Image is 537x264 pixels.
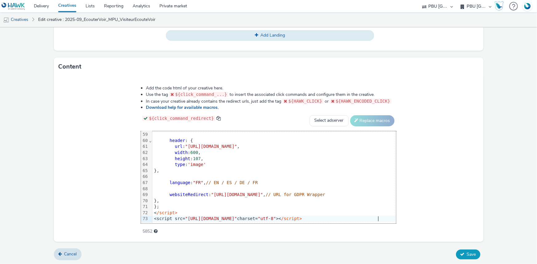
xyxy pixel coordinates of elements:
[467,251,476,257] span: Save
[149,138,152,143] span: Fold line
[152,180,396,186] div: : ,
[157,210,177,215] span: /script>
[58,62,82,71] h3: Content
[281,216,302,221] span: /script>
[166,30,374,41] button: Add Landing
[152,210,396,216] div: <
[141,210,149,216] div: 72
[152,168,396,174] div: },
[35,12,158,27] a: Edit creative : 2025-09_EcouterVoir_MPU_VisiteurEcouteVoir
[146,91,396,98] li: Use the tag to insert the associated click commands and configure them in the creative.
[141,192,149,198] div: 69
[141,186,149,192] div: 68
[523,2,532,11] img: Account FR
[152,192,396,198] div: : ,
[152,144,396,150] div: : ,
[152,204,396,210] div: };
[3,17,9,23] img: mobile
[141,144,149,150] div: 61
[188,162,206,167] span: 'image'
[206,180,258,185] span: // EN / ES / DE / FR
[185,216,237,221] span: "[URL][DOMAIN_NAME]"
[141,198,149,204] div: 70
[149,116,214,121] span: ${click_command_redirect}
[141,204,149,210] div: 71
[152,162,396,168] div: :
[141,156,149,162] div: 63
[288,99,322,104] span: ${HAWK_CLICK}
[142,228,152,234] span: 5852
[175,162,185,167] span: type
[190,150,198,155] span: 600
[152,216,396,222] div: <script src= charset= ><
[146,98,396,104] li: In case your creative already contains the redirect urls, just add the tag or
[185,144,237,149] span: "[URL][DOMAIN_NAME]"
[141,132,149,138] div: 59
[170,192,208,197] span: websiteRedirect
[495,1,504,11] img: Hawk Academy
[216,116,221,120] span: copy to clipboard
[152,138,396,144] div: : {
[141,168,149,174] div: 65
[261,32,285,38] span: Add Landing
[266,192,325,197] span: // URL for GDPR Wrapper
[175,150,188,155] span: width
[193,180,203,185] span: "FR"
[64,251,77,257] span: Cancel
[141,150,149,156] div: 62
[336,99,390,104] span: ${HAWK_ENCODED_CLICK}
[175,144,182,149] span: url
[456,250,480,259] button: Save
[141,216,149,222] div: 73
[146,85,396,91] li: Add the code html of your creative here.
[141,174,149,180] div: 66
[146,104,221,110] a: Download help for available macros.
[495,1,506,11] a: Hawk Academy
[258,216,276,221] span: "utf-8"
[175,156,190,161] span: height
[152,198,396,204] div: },
[211,192,263,197] span: "[URL][DOMAIN_NAME]"
[54,248,82,260] a: Cancel
[175,92,227,97] span: ${click_command_...}
[141,162,149,168] div: 64
[141,180,149,186] div: 67
[154,228,158,234] div: Maximum recommended length: 3000 characters.
[193,156,201,161] span: 107
[170,138,185,143] span: header
[2,2,25,10] img: undefined Logo
[141,138,149,144] div: 60
[170,180,190,185] span: language
[152,150,396,156] div: : ,
[152,156,396,162] div: : ,
[350,115,395,126] button: Replace macros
